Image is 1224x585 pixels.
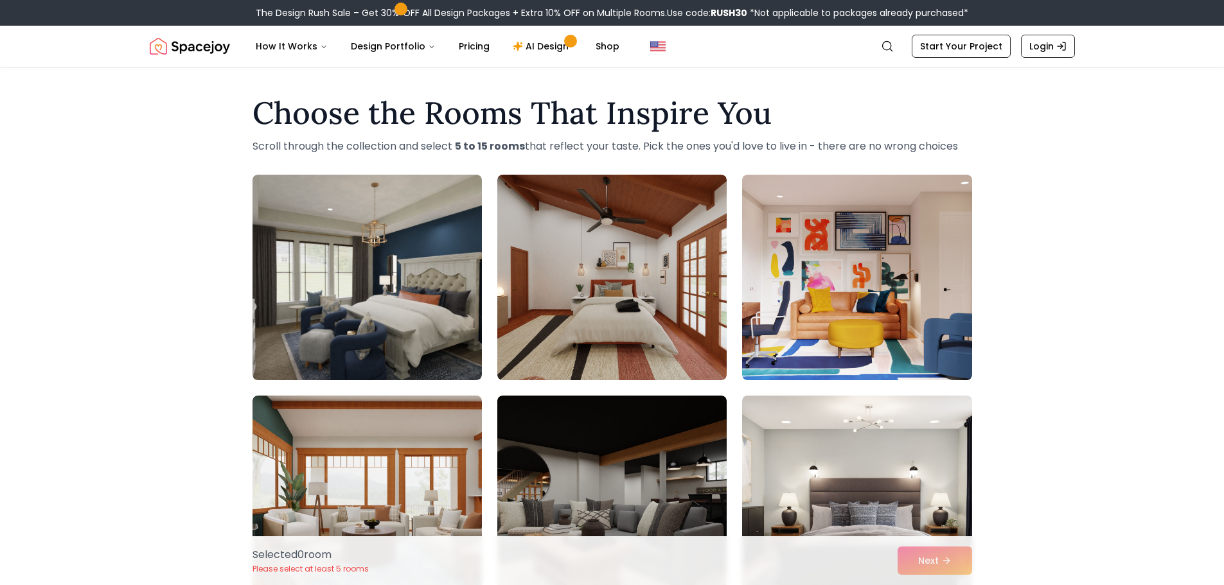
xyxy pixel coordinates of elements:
[711,6,747,19] b: RUSH30
[253,547,369,563] p: Selected 0 room
[448,33,500,59] a: Pricing
[253,98,972,128] h1: Choose the Rooms That Inspire You
[455,139,525,153] strong: 5 to 15 rooms
[585,33,630,59] a: Shop
[502,33,583,59] a: AI Design
[253,175,482,380] img: Room room-1
[650,39,666,54] img: United States
[747,6,968,19] span: *Not applicable to packages already purchased*
[253,564,369,574] p: Please select at least 5 rooms
[667,6,747,19] span: Use code:
[253,139,972,154] p: Scroll through the collection and select that reflect your taste. Pick the ones you'd love to liv...
[341,33,446,59] button: Design Portfolio
[245,33,338,59] button: How It Works
[150,33,230,59] a: Spacejoy
[497,175,727,380] img: Room room-2
[742,175,971,380] img: Room room-3
[150,33,230,59] img: Spacejoy Logo
[1021,35,1075,58] a: Login
[245,33,630,59] nav: Main
[150,26,1075,67] nav: Global
[912,35,1011,58] a: Start Your Project
[256,6,968,19] div: The Design Rush Sale – Get 30% OFF All Design Packages + Extra 10% OFF on Multiple Rooms.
